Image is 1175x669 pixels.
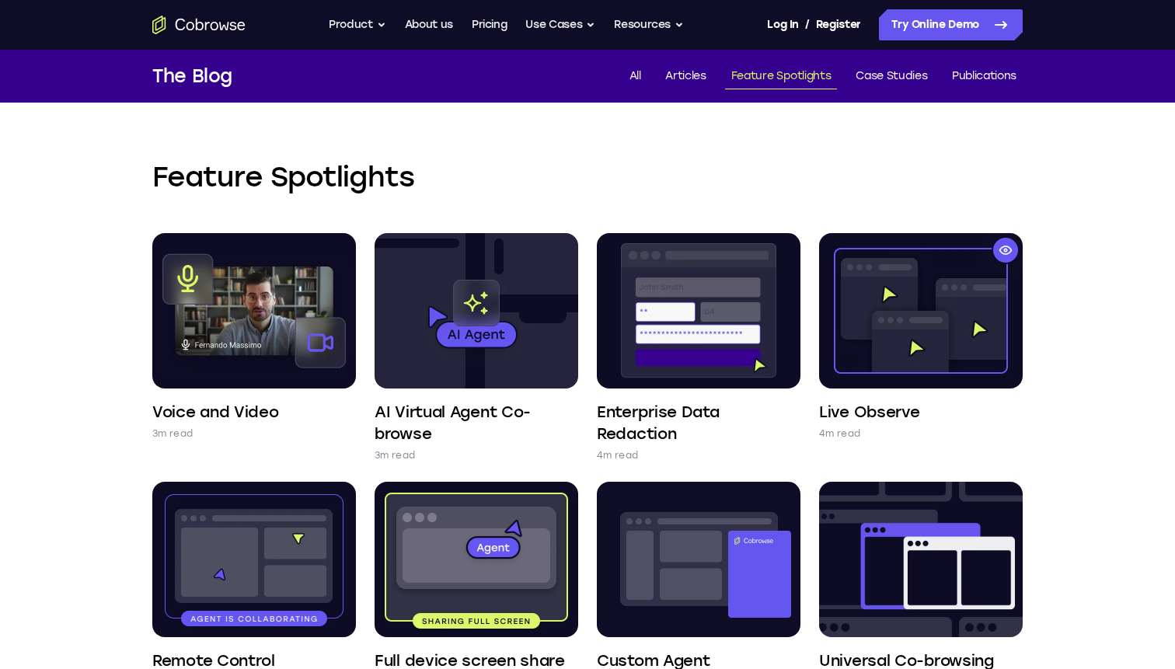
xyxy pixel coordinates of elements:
a: All [623,64,647,89]
img: AI Virtual Agent Co-browse [375,233,578,389]
a: About us [405,9,453,40]
a: Register [816,9,861,40]
img: Enterprise Data Redaction [597,233,800,389]
a: Log In [767,9,798,40]
h1: The Blog [152,62,232,90]
a: Try Online Demo [879,9,1023,40]
a: Voice and Video 3m read [152,233,356,441]
h4: Live Observe [819,401,919,423]
a: Live Observe 4m read [819,233,1023,441]
img: Universal Co-browsing [819,482,1023,637]
p: 3m read [152,426,193,441]
img: Remote Control [152,482,356,637]
img: Live Observe [819,233,1023,389]
h4: Enterprise Data Redaction [597,401,800,444]
a: Enterprise Data Redaction 4m read [597,233,800,463]
a: Feature Spotlights [725,64,838,89]
h4: Voice and Video [152,401,279,423]
a: Case Studies [849,64,933,89]
button: Use Cases [525,9,595,40]
p: 4m read [597,448,638,463]
a: Go to the home page [152,16,246,34]
a: AI Virtual Agent Co-browse 3m read [375,233,578,463]
button: Resources [614,9,684,40]
img: Voice and Video [152,233,356,389]
p: 3m read [375,448,415,463]
a: Articles [659,64,712,89]
h2: Feature Spotlights [152,159,1023,196]
p: 4m read [819,426,860,441]
button: Product [329,9,386,40]
img: Full device screen share [375,482,578,637]
span: / [805,16,810,34]
h4: AI Virtual Agent Co-browse [375,401,578,444]
a: Publications [946,64,1023,89]
a: Pricing [472,9,507,40]
img: Custom Agent Integrations [597,482,800,637]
